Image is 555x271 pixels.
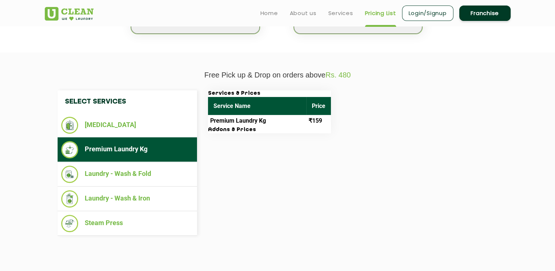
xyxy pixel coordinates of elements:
h3: Addons & Prices [208,127,331,133]
h3: Services & Prices [208,90,331,97]
p: Free Pick up & Drop on orders above [45,71,511,79]
img: Laundry - Wash & Fold [61,166,78,183]
li: Steam Press [61,215,193,232]
a: Login/Signup [402,6,453,21]
h4: Select Services [58,90,197,113]
img: Premium Laundry Kg [61,141,78,158]
img: Dry Cleaning [61,117,78,134]
li: Laundry - Wash & Iron [61,190,193,207]
a: Services [328,9,353,18]
img: Steam Press [61,215,78,232]
a: About us [290,9,317,18]
a: Franchise [459,6,511,21]
td: ₹159 [306,115,331,127]
th: Service Name [208,97,306,115]
li: Premium Laundry Kg [61,141,193,158]
li: [MEDICAL_DATA] [61,117,193,134]
li: Laundry - Wash & Fold [61,166,193,183]
td: Premium Laundry Kg [208,115,306,127]
th: Price [306,97,331,115]
span: Rs. 480 [325,71,351,79]
img: Laundry - Wash & Iron [61,190,78,207]
img: UClean Laundry and Dry Cleaning [45,7,94,21]
a: Pricing List [365,9,396,18]
a: Home [260,9,278,18]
